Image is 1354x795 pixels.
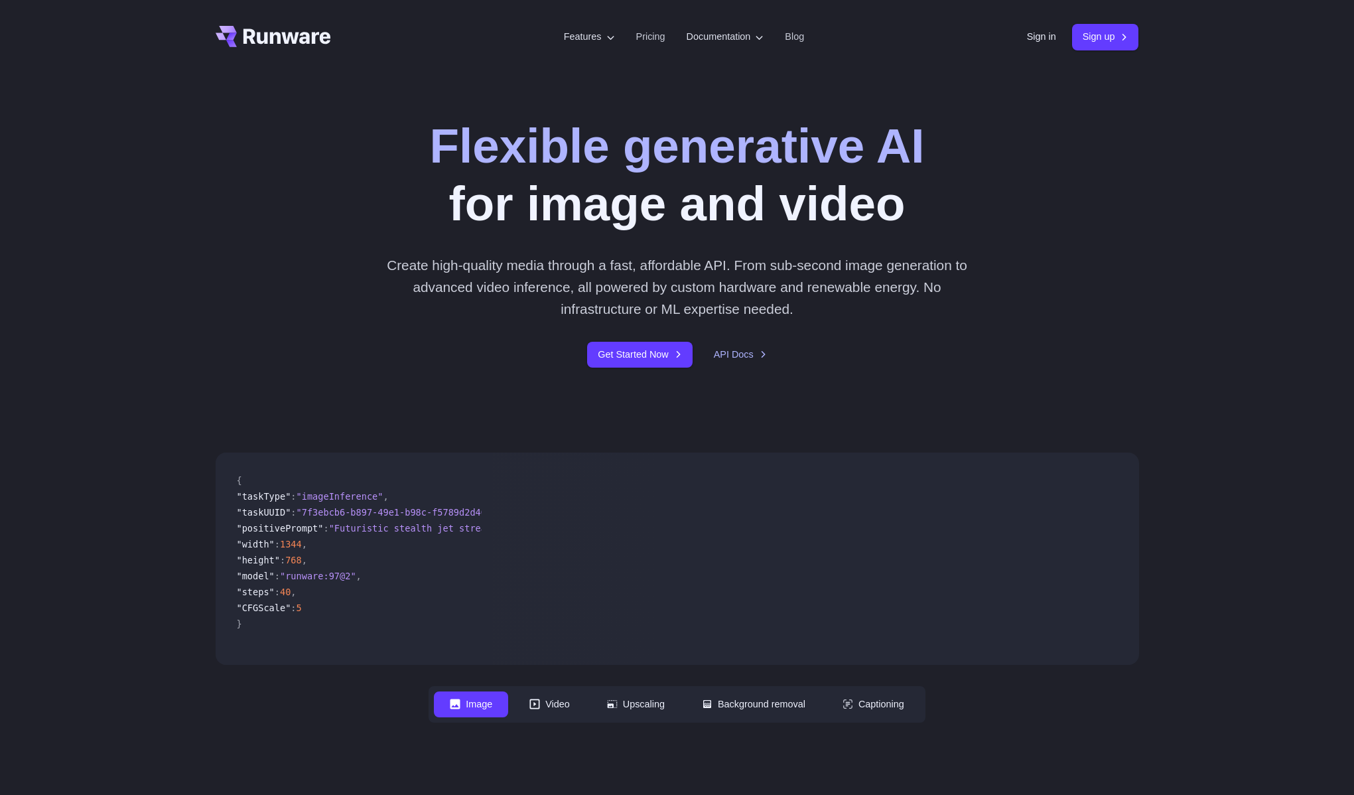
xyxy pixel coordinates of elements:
[636,29,665,44] a: Pricing
[216,26,331,47] a: Go to /
[302,539,307,549] span: ,
[323,523,328,534] span: :
[291,507,296,518] span: :
[785,29,804,44] a: Blog
[237,539,275,549] span: "width"
[275,539,280,549] span: :
[587,342,692,368] a: Get Started Now
[237,523,324,534] span: "positivePrompt"
[237,475,242,486] span: {
[237,618,242,629] span: }
[291,587,296,597] span: ,
[275,587,280,597] span: :
[297,507,503,518] span: "7f3ebcb6-b897-49e1-b98c-f5789d2d40d7"
[591,691,681,717] button: Upscaling
[686,691,821,717] button: Background removal
[237,587,275,597] span: "steps"
[383,491,388,502] span: ,
[297,603,302,613] span: 5
[291,603,296,613] span: :
[237,507,291,518] span: "taskUUID"
[329,523,823,534] span: "Futuristic stealth jet streaking through a neon-lit cityscape with glowing purple exhaust"
[687,29,764,44] label: Documentation
[280,571,356,581] span: "runware:97@2"
[237,571,275,581] span: "model"
[297,491,383,502] span: "imageInference"
[434,691,508,717] button: Image
[237,603,291,613] span: "CFGScale"
[280,555,285,565] span: :
[237,491,291,502] span: "taskType"
[827,691,920,717] button: Captioning
[280,539,302,549] span: 1344
[564,29,615,44] label: Features
[430,117,925,233] h1: for image and video
[275,571,280,581] span: :
[381,254,973,321] p: Create high-quality media through a fast, affordable API. From sub-second image generation to adv...
[1027,29,1056,44] a: Sign in
[356,571,362,581] span: ,
[513,691,586,717] button: Video
[280,587,291,597] span: 40
[430,119,925,173] strong: Flexible generative AI
[285,555,302,565] span: 768
[237,555,280,565] span: "height"
[1072,24,1139,50] a: Sign up
[291,491,296,502] span: :
[302,555,307,565] span: ,
[714,347,767,362] a: API Docs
